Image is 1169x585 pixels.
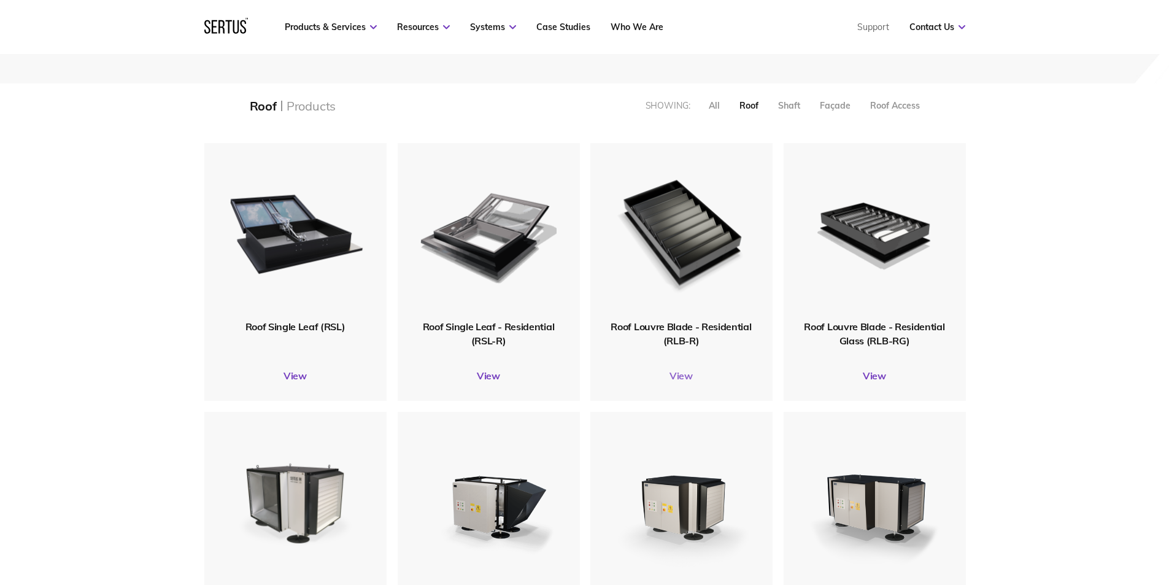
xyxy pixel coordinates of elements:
[739,100,758,111] div: Roof
[646,100,690,111] div: Showing:
[778,100,800,111] div: Shaft
[536,21,590,33] a: Case Studies
[611,21,663,33] a: Who We Are
[423,320,554,346] span: Roof Single Leaf - Residential (RSL-R)
[250,98,277,114] div: Roof
[285,21,377,33] a: Products & Services
[245,320,345,333] span: Roof Single Leaf (RSL)
[397,21,450,33] a: Resources
[820,100,851,111] div: Façade
[784,370,966,382] a: View
[870,100,920,111] div: Roof Access
[709,100,720,111] div: All
[857,21,889,33] a: Support
[909,21,965,33] a: Contact Us
[804,320,944,346] span: Roof Louvre Blade - Residential Glass (RLB-RG)
[611,320,751,346] span: Roof Louvre Blade - Residential (RLB-R)
[287,98,336,114] div: Products
[590,370,773,382] a: View
[204,370,387,382] a: View
[470,21,516,33] a: Systems
[948,443,1169,585] iframe: Chat Widget
[948,443,1169,585] div: Widget de chat
[398,370,580,382] a: View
